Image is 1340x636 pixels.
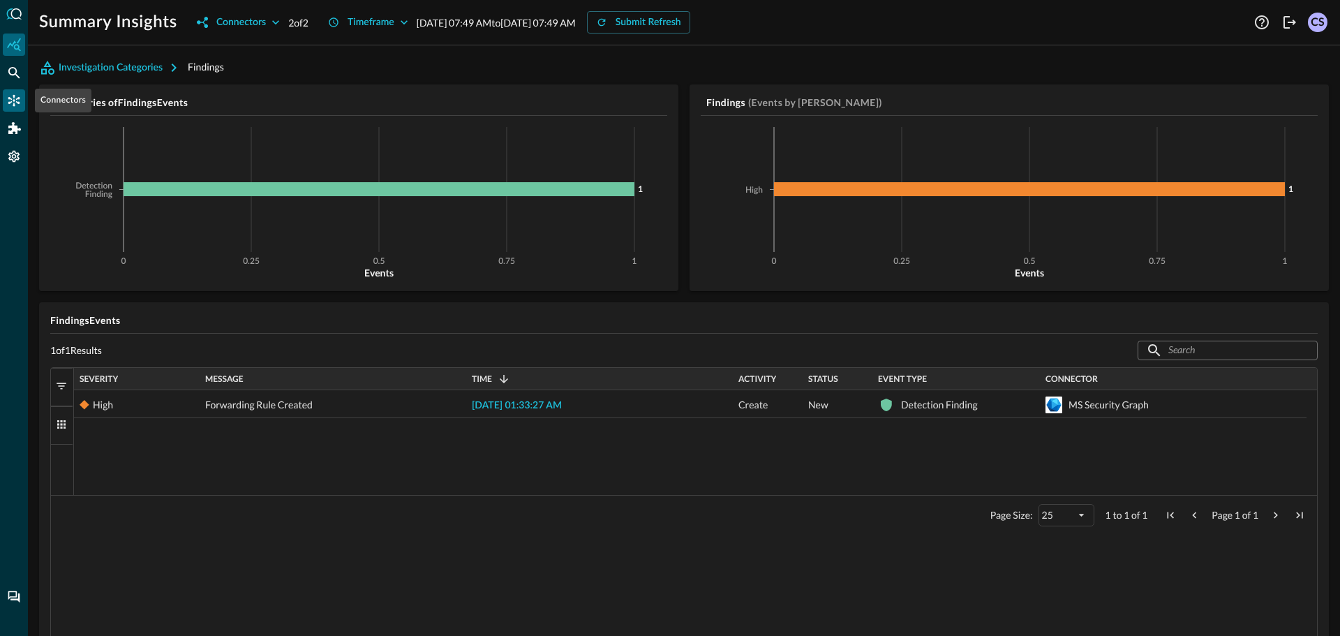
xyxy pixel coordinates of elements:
[738,374,776,384] span: Activity
[1212,509,1233,521] span: Page
[1188,509,1200,522] div: Previous Page
[373,258,385,266] tspan: 0.5
[1124,509,1129,521] span: 1
[745,186,763,195] tspan: High
[1112,509,1122,521] span: to
[188,11,288,34] button: Connectors
[39,57,188,79] button: Investigation Categories
[772,258,777,266] tspan: 0
[893,258,910,266] tspan: 0.25
[3,34,25,56] div: Summary Insights
[85,191,113,199] tspan: Finding
[3,89,25,112] div: Connectors
[808,391,828,419] span: New
[1251,11,1273,34] button: Help
[1024,258,1036,266] tspan: 0.5
[1253,509,1258,521] span: 1
[121,258,126,266] tspan: 0
[748,96,882,110] h5: (Events by [PERSON_NAME])
[1131,509,1140,521] span: of
[632,258,637,266] tspan: 1
[1105,509,1111,521] span: 1
[35,89,91,112] div: Connectors
[1045,397,1062,413] svg: Microsoft Graph API - Security
[472,374,492,384] span: Time
[1015,267,1044,279] tspan: Events
[3,586,25,608] div: Chat
[901,391,978,419] div: Detection Finding
[587,11,690,34] button: Submit Refresh
[1293,509,1306,522] div: Last Page
[50,313,1318,327] h5: Findings Events
[348,14,394,31] div: Timeframe
[205,391,313,419] span: Forwarding Rule Created
[706,96,745,110] h5: Findings
[808,374,838,384] span: Status
[616,14,681,31] div: Submit Refresh
[1164,509,1177,522] div: First Page
[3,61,25,84] div: Federated Search
[1235,509,1240,521] span: 1
[1045,374,1098,384] span: Connector
[1242,509,1251,521] span: of
[498,258,515,266] tspan: 0.75
[288,15,308,30] p: 2 of 2
[878,374,927,384] span: Event Type
[39,11,177,34] h1: Summary Insights
[1279,11,1301,34] button: Logout
[738,391,768,419] span: Create
[3,145,25,168] div: Settings
[1142,509,1147,521] span: 1
[1270,509,1282,522] div: Next Page
[1042,509,1075,521] div: 25
[243,258,260,266] tspan: 0.25
[1038,504,1094,526] div: Page Size
[638,184,643,194] tspan: 1
[80,374,118,384] span: Severity
[93,391,113,419] div: High
[50,344,102,357] p: 1 of 1 Results
[1308,13,1327,32] div: CS
[1168,337,1286,363] input: Search
[1288,184,1293,194] tspan: 1
[216,14,266,31] div: Connectors
[417,15,576,30] p: [DATE] 07:49 AM to [DATE] 07:49 AM
[320,11,417,34] button: Timeframe
[205,374,244,384] span: Message
[990,509,1033,521] div: Page Size:
[3,117,26,140] div: Addons
[1149,258,1166,266] tspan: 0.75
[75,182,112,191] tspan: Detection
[188,61,224,73] span: Findings
[1069,391,1149,419] div: MS Security Graph
[56,96,667,110] h5: Categories of Findings Events
[364,267,394,279] tspan: Events
[1283,258,1288,266] tspan: 1
[472,401,562,411] span: [DATE] 01:33:27 AM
